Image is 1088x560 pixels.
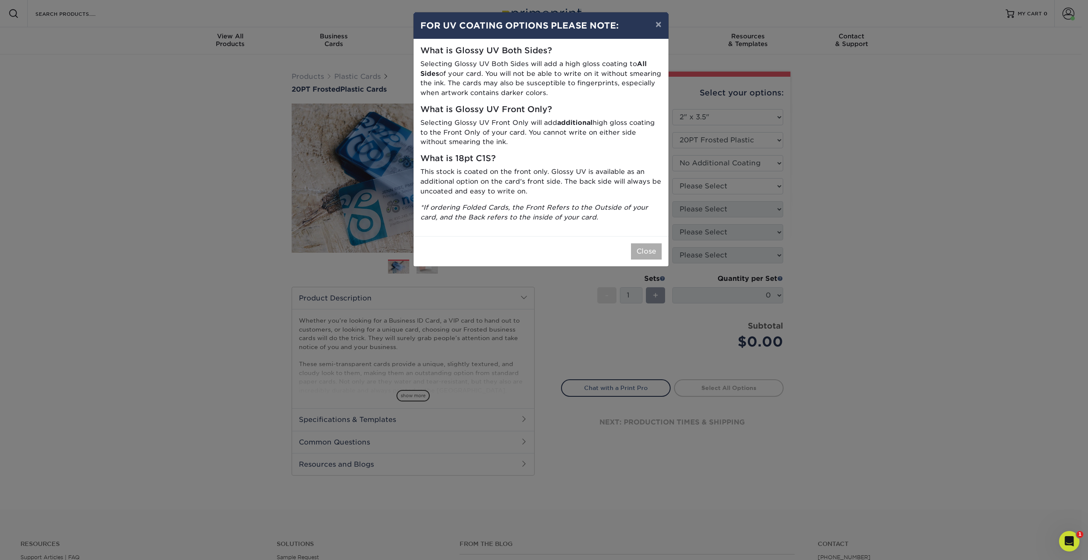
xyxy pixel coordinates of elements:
[420,59,662,98] p: Selecting Glossy UV Both Sides will add a high gloss coating to of your card. You will not be abl...
[631,243,662,260] button: Close
[420,154,662,164] h5: What is 18pt C1S?
[1076,531,1083,538] span: 1
[420,60,647,78] strong: All Sides
[420,203,648,221] i: *If ordering Folded Cards, the Front Refers to the Outside of your card, and the Back refers to t...
[420,46,662,56] h5: What is Glossy UV Both Sides?
[420,118,662,147] p: Selecting Glossy UV Front Only will add high gloss coating to the Front Only of your card. You ca...
[557,118,593,127] strong: additional
[420,167,662,196] p: This stock is coated on the front only. Glossy UV is available as an additional option on the car...
[420,105,662,115] h5: What is Glossy UV Front Only?
[1059,531,1079,551] iframe: Intercom live chat
[648,12,668,36] button: ×
[420,19,662,32] h4: FOR UV COATING OPTIONS PLEASE NOTE:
